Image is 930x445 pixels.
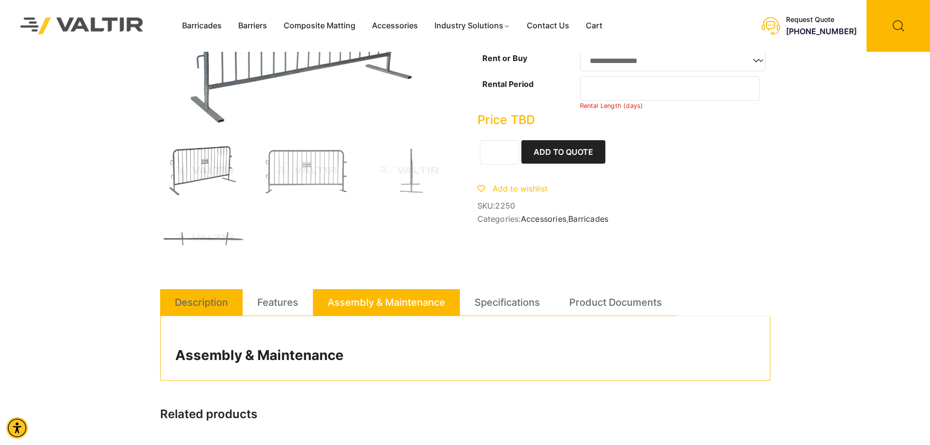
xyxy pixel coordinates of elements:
span: Add to wishlist [493,184,548,193]
img: A vertical metal stand with a base, designed for stability, shown against a plain background. [365,145,453,197]
input: Number [580,76,760,101]
a: Product Documents [569,289,662,316]
a: Contact Us [518,19,578,33]
th: Rental Period [477,74,580,112]
a: Assembly & Maintenance [328,289,445,316]
a: Barricades [174,19,230,33]
a: Cart [578,19,611,33]
button: Add to Quote [521,140,605,164]
h2: Assembly & Maintenance [175,347,755,364]
a: Description [175,289,228,316]
img: A long, straight metal bar with two perpendicular extensions on either side, likely a tool or par... [160,212,248,265]
h2: Related products [160,407,770,422]
img: A metallic crowd control barrier with vertical bars and a sign labeled "VALTIR" in the center. [263,145,351,197]
div: Accessibility Menu [6,417,28,439]
img: FrenchBar_3Q-1.jpg [160,145,248,197]
a: Add to wishlist [477,184,548,193]
input: Product quantity [480,140,519,165]
bdi: Price TBD [477,112,535,127]
a: Specifications [475,289,540,316]
a: Industry Solutions [426,19,518,33]
label: Rent or Buy [482,53,527,63]
a: Accessories [521,214,566,224]
span: 2250 [495,201,515,211]
a: Barriers [230,19,275,33]
a: Features [257,289,298,316]
img: Valtir Rentals [7,4,157,47]
span: SKU: [477,201,770,211]
a: Composite Matting [275,19,364,33]
a: Barricades [568,214,608,224]
a: call (888) 496-3625 [786,26,857,36]
span: Categories: , [477,214,770,224]
div: Request Quote [786,16,857,24]
small: Rental Length (days) [580,102,643,109]
a: Accessories [364,19,426,33]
